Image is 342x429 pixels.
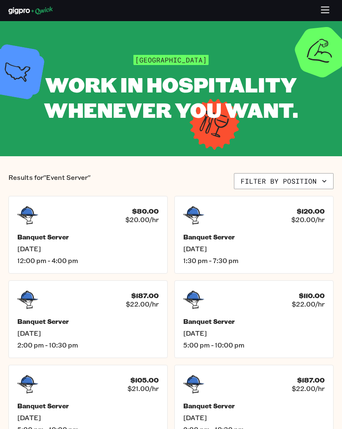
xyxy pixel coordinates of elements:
span: [DATE] [17,329,159,337]
h5: Banquet Server [183,317,325,326]
h4: $120.00 [297,207,325,215]
h4: $80.00 [132,207,159,215]
h4: $187.00 [131,291,159,300]
a: $120.00$20.00/hrBanquet Server[DATE]1:30 pm - 7:30 pm [174,196,334,274]
h5: Banquet Server [183,402,325,410]
h5: Banquet Server [17,233,159,241]
span: 5:00 pm - 10:00 pm [183,341,325,349]
span: $22.00/hr [292,300,325,308]
a: $187.00$22.00/hrBanquet Server[DATE]2:00 pm - 10:30 pm [8,280,168,358]
span: $20.00/hr [291,215,325,224]
a: $110.00$22.00/hrBanquet Server[DATE]5:00 pm - 10:00 pm [174,280,334,358]
span: $22.00/hr [126,300,159,308]
span: 1:30 pm - 7:30 pm [183,256,325,265]
span: [DATE] [183,329,325,337]
h5: Banquet Server [17,402,159,410]
button: Filter by position [234,173,334,189]
a: $80.00$20.00/hrBanquet Server[DATE]12:00 pm - 4:00 pm [8,196,168,274]
span: [DATE] [17,413,159,422]
span: 2:00 pm - 10:30 pm [17,341,159,349]
span: [GEOGRAPHIC_DATA] [133,54,209,65]
p: Results for "Event Server" [8,173,90,189]
span: $20.00/hr [125,215,159,224]
h4: $187.00 [297,376,325,384]
h4: $105.00 [130,376,159,384]
span: [DATE] [183,244,325,253]
span: [DATE] [183,413,325,422]
h4: $110.00 [299,291,325,300]
span: WORK IN HOSPITALITY WHENEVER YOU WANT. [44,71,298,123]
span: 12:00 pm - 4:00 pm [17,256,159,265]
span: $22.00/hr [292,384,325,393]
span: [DATE] [17,244,159,253]
h5: Banquet Server [17,317,159,326]
span: $21.00/hr [128,384,159,393]
h5: Banquet Server [183,233,325,241]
